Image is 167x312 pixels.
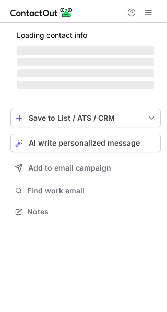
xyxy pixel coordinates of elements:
button: AI write personalized message [10,134,161,152]
p: Loading contact info [17,31,154,40]
span: ‌ [17,46,154,55]
img: ContactOut v5.3.10 [10,6,73,19]
span: Add to email campaign [28,164,111,172]
span: ‌ [17,69,154,77]
span: Find work email [27,186,157,196]
button: Notes [10,204,161,219]
span: AI write personalized message [29,139,140,147]
button: Find work email [10,184,161,198]
button: Add to email campaign [10,159,161,177]
span: ‌ [17,81,154,89]
div: Save to List / ATS / CRM [29,114,142,122]
button: save-profile-one-click [10,109,161,127]
span: ‌ [17,58,154,66]
span: Notes [27,207,157,216]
